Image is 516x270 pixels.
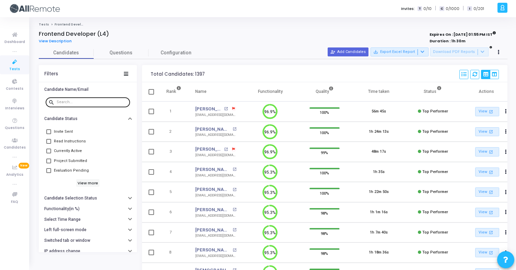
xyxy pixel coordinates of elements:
[224,148,228,151] mat-icon: open_in_new
[195,186,231,193] a: [PERSON_NAME]
[488,209,494,215] mat-icon: open_in_new
[39,31,109,37] h4: Frontend Developer (L4)
[369,250,389,256] div: 1h 18m 36s
[39,235,137,246] button: Switched tab or window
[9,2,60,15] img: logo
[11,199,18,205] span: FAQ
[422,149,448,154] span: Top Performer
[5,125,24,131] span: Questions
[195,253,236,259] div: [EMAIL_ADDRESS][DOMAIN_NAME]
[195,206,231,213] a: [PERSON_NAME]
[372,109,386,115] div: 56m 45s
[195,153,236,158] div: [EMAIL_ADDRESS][DOMAIN_NAME]
[488,129,494,134] mat-icon: open_in_new
[370,209,388,215] div: 1h 1m 16s
[195,126,231,133] a: [PERSON_NAME]
[44,238,90,243] h6: Switched tab or window
[422,170,448,174] span: Top Performer
[321,230,328,237] span: 98%
[475,107,499,116] a: View
[371,47,429,56] button: Export Excel Report
[501,248,511,258] button: Actions
[39,214,137,225] button: Select Time Range
[233,208,236,212] mat-icon: open_in_new
[369,129,389,135] div: 1h 24m 13s
[44,87,89,92] h6: Candidate Name/Email
[6,86,23,92] span: Contests
[481,70,499,79] div: View Options
[39,193,137,204] button: Candidate Selection Status
[159,101,188,122] td: 1
[6,172,23,178] span: Analytics
[195,227,231,234] a: [PERSON_NAME]
[439,6,444,11] span: C
[39,246,137,257] button: IP address change
[195,88,207,95] div: Name
[369,189,389,195] div: 1h 22m 50s
[488,229,494,235] mat-icon: open_in_new
[44,249,80,254] h6: IP address change
[330,50,335,54] mat-icon: person_add_alt
[233,248,236,252] mat-icon: open_in_new
[94,49,149,56] span: Questions
[422,109,448,114] span: Top Performer
[297,82,352,101] th: Quality
[320,109,329,116] span: 100%
[54,128,73,136] span: Invite Sent
[159,162,188,182] td: 4
[373,50,378,54] mat-icon: save_alt
[422,129,448,134] span: Top Performer
[195,146,222,153] a: [PERSON_NAME]
[224,107,228,111] mat-icon: open_in_new
[44,196,97,201] h6: Candidate Selection Status
[460,82,514,101] th: Actions
[370,230,388,236] div: 1h 7m 40s
[233,188,236,192] mat-icon: open_in_new
[488,189,494,195] mat-icon: open_in_new
[501,167,511,177] button: Actions
[488,149,494,155] mat-icon: open_in_new
[195,166,231,173] a: [PERSON_NAME]
[475,147,499,156] a: View
[159,82,188,101] th: Rank
[159,182,188,202] td: 5
[488,169,494,175] mat-icon: open_in_new
[475,127,499,137] a: View
[475,228,499,237] a: View
[159,122,188,142] td: 2
[44,206,80,212] h6: Functionality(in %)
[422,210,448,214] span: Top Performer
[159,142,188,162] td: 3
[39,22,49,26] a: Tests
[422,250,448,255] span: Top Performer
[44,116,78,121] h6: Candidate Status
[39,39,77,43] a: View Description
[467,6,472,11] span: I
[321,149,328,156] span: 99%
[373,169,385,175] div: 1h 35s
[320,190,329,196] span: 100%
[151,72,205,77] div: Total Candidates: 1397
[423,6,432,12] span: 0/10
[233,168,236,171] mat-icon: open_in_new
[233,228,236,232] mat-icon: open_in_new
[418,6,422,11] span: T
[9,66,20,72] span: Tests
[368,88,389,95] div: Time taken
[39,225,137,235] button: Left full-screen mode
[501,147,511,157] button: Actions
[488,250,494,256] mat-icon: open_in_new
[195,106,222,112] a: [PERSON_NAME]
[463,5,464,12] span: |
[233,127,236,131] mat-icon: open_in_new
[195,213,236,218] div: [EMAIL_ADDRESS][DOMAIN_NAME]
[76,179,100,187] h6: View more
[372,149,386,155] div: 48m 17s
[5,106,24,111] span: Interviews
[195,112,236,118] div: [EMAIL_ADDRESS][DOMAIN_NAME]
[39,114,137,124] button: Candidate Status
[39,49,94,56] span: Candidates
[44,71,58,77] div: Filters
[57,100,127,104] input: Search...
